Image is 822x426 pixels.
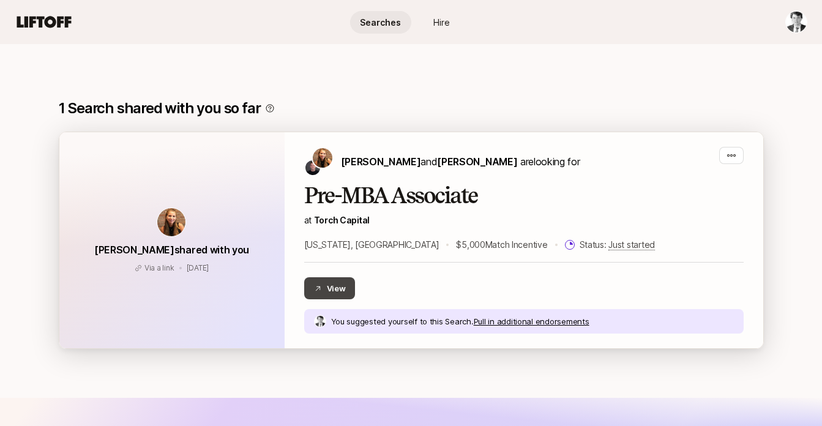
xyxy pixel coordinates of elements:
p: Status: [580,237,655,252]
p: are looking for [341,154,580,170]
img: Henry MacDonald [786,12,807,32]
button: Henry MacDonald [785,11,807,33]
span: Searches [360,16,401,29]
p: at [304,213,744,228]
img: Katie Reiner [313,148,332,168]
p: $5,000 Match Incentive [456,237,547,252]
p: You suggested yourself to this Search. [331,315,474,327]
p: 1 Search shared with you so far [59,100,261,117]
a: Torch Capital [314,215,370,225]
span: [PERSON_NAME] [437,155,517,168]
button: View [304,277,356,299]
span: Hire [433,16,450,29]
span: [PERSON_NAME] [341,155,421,168]
img: 571a4d2e_14cc_4855_a6ce_409a1b81aecb.jpg [315,316,326,327]
img: Christopher Harper [305,160,320,175]
span: Just started [608,239,655,250]
a: Searches [350,11,411,34]
p: Pull in additional endorsements [474,315,589,327]
span: August 20, 2025 2:10pm [187,263,209,272]
span: and [420,155,517,168]
span: [PERSON_NAME] shared with you [94,244,249,256]
img: avatar-url [157,208,185,236]
p: [US_STATE], [GEOGRAPHIC_DATA] [304,237,439,252]
a: Hire [411,11,473,34]
p: Via a link [144,263,174,274]
h2: Pre-MBA Associate [304,184,744,208]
